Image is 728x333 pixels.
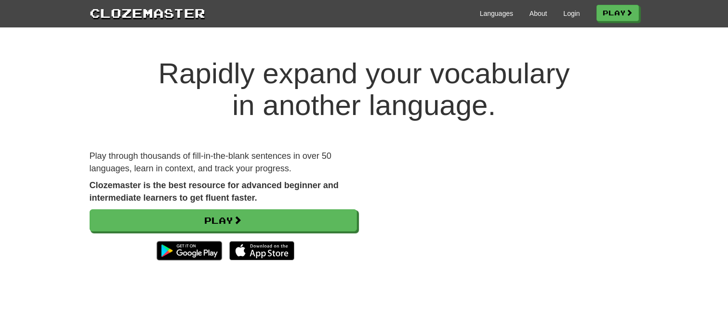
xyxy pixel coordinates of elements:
[90,209,357,231] a: Play
[90,4,205,22] a: Clozemaster
[90,180,339,203] strong: Clozemaster is the best resource for advanced beginner and intermediate learners to get fluent fa...
[480,9,513,18] a: Languages
[152,236,226,265] img: Get it on Google Play
[596,5,639,21] a: Play
[90,150,357,175] p: Play through thousands of fill-in-the-blank sentences in over 50 languages, learn in context, and...
[529,9,547,18] a: About
[563,9,580,18] a: Login
[229,241,294,260] img: Download_on_the_App_Store_Badge_US-UK_135x40-25178aeef6eb6b83b96f5f2d004eda3bffbb37122de64afbaef7...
